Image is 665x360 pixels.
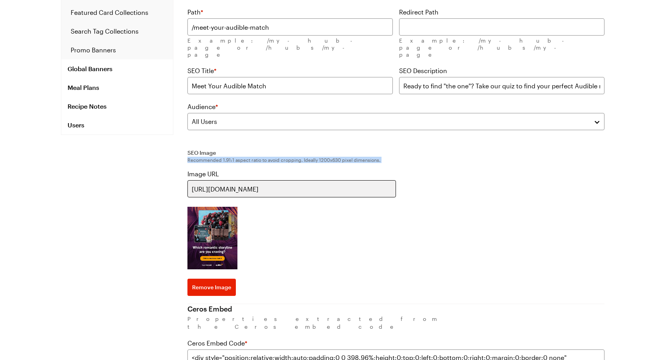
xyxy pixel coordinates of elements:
span: All Users [192,117,217,126]
a: Search Tag Collections [61,22,173,41]
label: Audience [187,102,218,111]
div: Example: /my-hub-page or /hubs/my-page [187,37,393,58]
label: Redirect Path [399,7,439,17]
p: Recommended 1.91:1 aspect ratio to avoid cropping. Ideally 1200x630 pixel dimensions. [187,157,604,163]
a: Recipe Notes [61,97,173,116]
h3: Ceros Embed [187,304,465,313]
a: Promo Banners [61,41,173,59]
a: Users [61,116,173,134]
a: Featured Card Collections [61,3,173,22]
label: Ceros Embed Code [187,339,247,348]
a: Meal Plans [61,78,173,97]
span: Remove Image [192,283,231,291]
img: Hub page header image [187,207,396,269]
label: SEO Image [187,146,604,157]
p: Properties extracted from the Ceros embed code [187,315,450,331]
div: Example: /my-hub-page or /hubs/my-page [399,37,604,58]
button: Remove Image [187,279,236,296]
label: Path [187,7,203,17]
button: All Users [187,113,604,130]
label: SEO Description [399,66,447,75]
label: Image URL [187,169,219,179]
a: Global Banners [61,59,173,78]
label: SEO Title [187,66,216,75]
